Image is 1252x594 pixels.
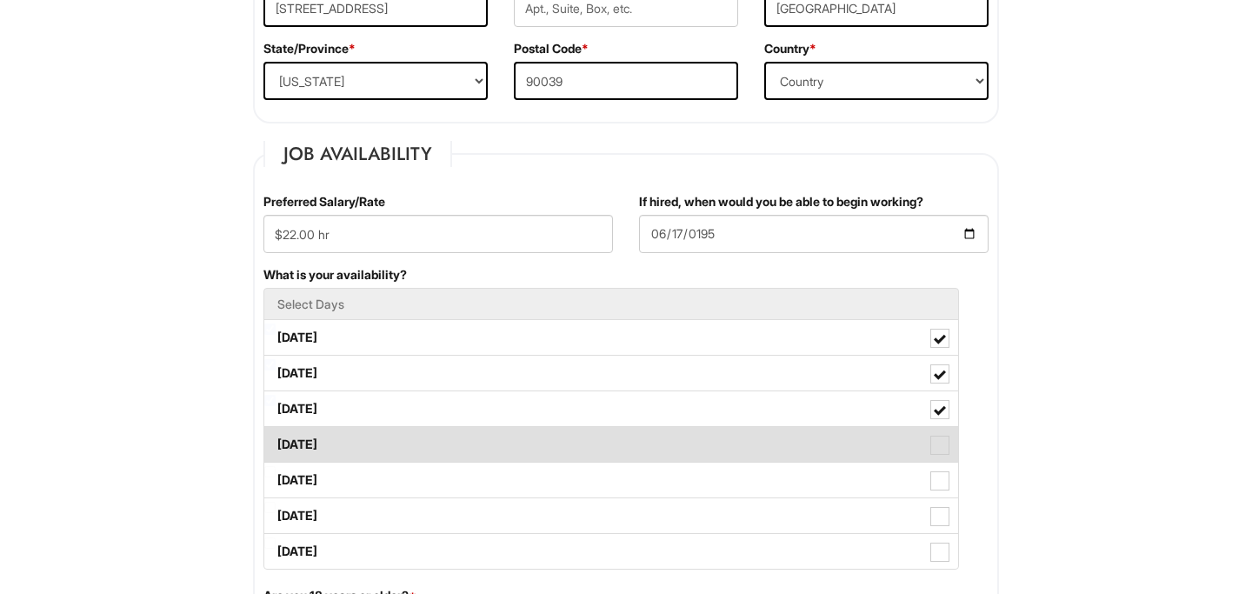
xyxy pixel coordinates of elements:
[263,62,488,100] select: State/Province
[264,534,958,569] label: [DATE]
[264,427,958,462] label: [DATE]
[514,62,738,100] input: Postal Code
[264,498,958,533] label: [DATE]
[277,297,945,310] h5: Select Days
[263,193,385,210] label: Preferred Salary/Rate
[264,463,958,497] label: [DATE]
[263,215,613,253] input: Preferred Salary/Rate
[264,320,958,355] label: [DATE]
[263,266,407,284] label: What is your availability?
[639,193,923,210] label: If hired, when would you be able to begin working?
[264,356,958,390] label: [DATE]
[263,141,452,167] legend: Job Availability
[514,40,589,57] label: Postal Code
[764,40,816,57] label: Country
[263,40,356,57] label: State/Province
[264,391,958,426] label: [DATE]
[764,62,989,100] select: Country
